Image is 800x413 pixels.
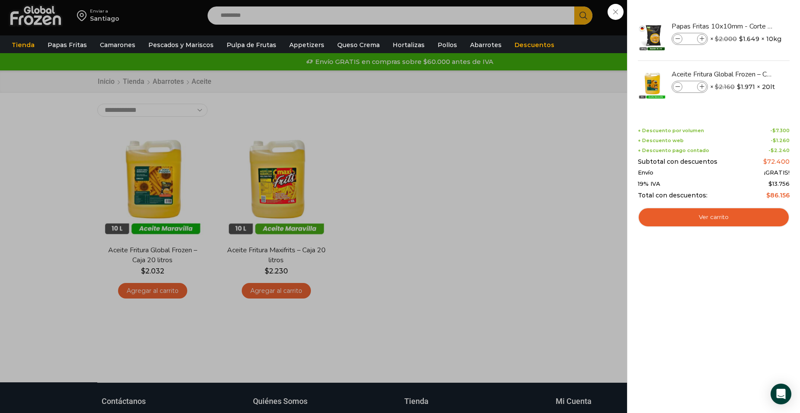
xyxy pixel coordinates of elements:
a: Papas Fritas [43,37,91,53]
bdi: 1.971 [737,83,755,91]
a: Camarones [96,37,140,53]
span: Total con descuentos: [638,192,707,199]
span: $ [715,83,719,91]
bdi: 2.000 [715,35,737,43]
input: Product quantity [683,82,696,92]
a: Aceite Fritura Global Frozen – Caja 20 litros [672,70,774,79]
span: - [770,128,790,133]
bdi: 2.240 [771,147,790,153]
span: Subtotal con descuentos [638,158,717,165]
a: Pulpa de Frutas [222,37,281,53]
bdi: 1.260 [773,137,790,143]
span: $ [766,191,770,199]
span: $ [772,127,776,133]
bdi: 72.400 [763,158,790,165]
span: + Descuento web [638,138,684,143]
span: × × 10kg [710,33,781,45]
a: Pescados y Mariscos [144,37,218,53]
span: $ [737,83,741,91]
bdi: 1.649 [739,35,759,43]
a: Papas Fritas 10x10mm - Corte Bastón - Caja 10 kg [672,22,774,31]
span: $ [739,35,743,43]
span: $ [768,180,772,187]
span: + Descuento pago contado [638,148,709,153]
span: Envío [638,169,653,176]
span: - [768,148,790,153]
bdi: 2.160 [715,83,735,91]
a: Appetizers [285,37,329,53]
div: Open Intercom Messenger [771,384,791,404]
span: × × 20lt [710,81,775,93]
a: Descuentos [510,37,559,53]
a: Pollos [433,37,461,53]
a: Abarrotes [466,37,506,53]
span: 19% IVA [638,181,660,187]
span: $ [771,147,774,153]
a: Tienda [7,37,39,53]
bdi: 7.300 [772,127,790,133]
span: $ [773,137,776,143]
span: $ [715,35,719,43]
bdi: 86.156 [766,191,790,199]
span: ¡GRATIS! [764,169,790,176]
a: Queso Crema [333,37,384,53]
span: - [771,138,790,143]
span: 13.756 [768,180,790,187]
span: $ [763,158,767,165]
a: Hortalizas [388,37,429,53]
a: Ver carrito [638,207,790,227]
span: + Descuento por volumen [638,128,704,133]
input: Product quantity [683,34,696,44]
